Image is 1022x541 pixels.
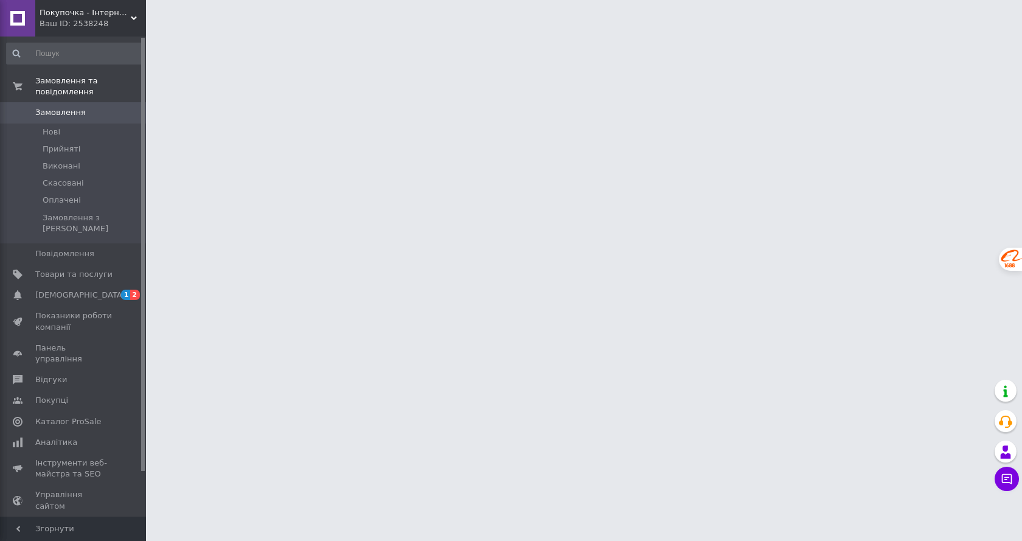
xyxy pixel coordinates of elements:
button: Чат з покупцем [995,467,1019,491]
span: Замовлення з [PERSON_NAME] [43,212,142,234]
span: Управління сайтом [35,489,113,511]
span: Оплачені [43,195,81,206]
span: Прийняті [43,144,80,155]
span: Нові [43,127,60,138]
span: [DEMOGRAPHIC_DATA] [35,290,125,301]
span: Аналітика [35,437,77,448]
span: 1 [121,290,131,300]
span: Товари та послуги [35,269,113,280]
span: Скасовані [43,178,84,189]
span: Виконані [43,161,80,172]
span: Покупці [35,395,68,406]
span: Замовлення та повідомлення [35,75,146,97]
div: Ваш ID: 2538248 [40,18,146,29]
span: Відгуки [35,374,67,385]
span: Показники роботи компанії [35,310,113,332]
span: Замовлення [35,107,86,118]
span: Покупочка - Інтернет магазин [40,7,131,18]
input: Пошук [6,43,144,65]
span: Каталог ProSale [35,416,101,427]
span: Панель управління [35,343,113,365]
span: Інструменти веб-майстра та SEO [35,458,113,480]
span: 2 [130,290,140,300]
span: Повідомлення [35,248,94,259]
